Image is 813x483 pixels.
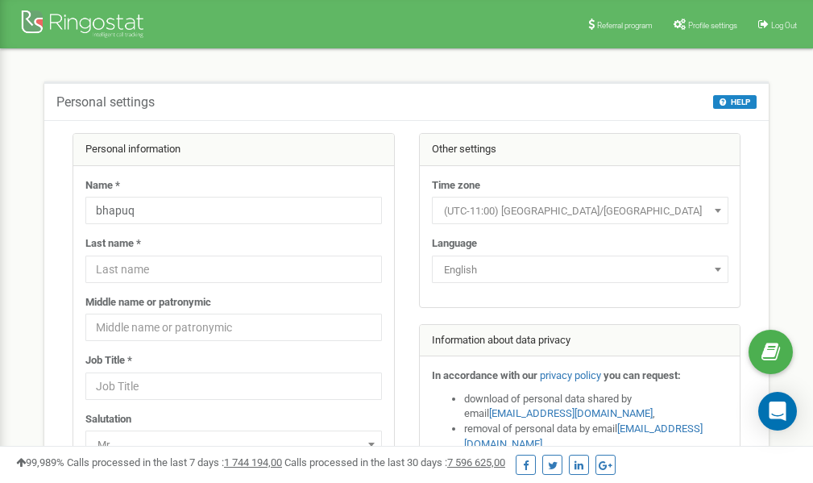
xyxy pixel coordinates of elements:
label: Salutation [85,412,131,427]
strong: In accordance with our [432,369,537,381]
li: download of personal data shared by email , [464,392,728,422]
span: English [432,256,728,283]
span: English [438,259,723,281]
span: (UTC-11:00) Pacific/Midway [438,200,723,223]
span: 99,989% [16,456,64,468]
h5: Personal settings [56,95,155,110]
span: Profile settings [688,21,737,30]
li: removal of personal data by email , [464,422,728,452]
span: Calls processed in the last 30 days : [284,456,505,468]
div: Open Intercom Messenger [758,392,797,431]
label: Job Title * [85,353,132,368]
div: Other settings [420,134,740,166]
div: Personal information [73,134,394,166]
label: Last name * [85,236,141,252]
span: Mr. [91,434,376,456]
span: Mr. [85,431,382,458]
button: HELP [713,95,757,109]
strong: you can request: [604,369,681,381]
u: 7 596 625,00 [447,456,505,468]
span: (UTC-11:00) Pacific/Midway [432,197,728,224]
input: Last name [85,256,382,283]
label: Time zone [432,178,480,194]
a: privacy policy [540,369,601,381]
span: Log Out [771,21,797,30]
input: Name [85,197,382,224]
label: Name * [85,178,120,194]
div: Information about data privacy [420,325,740,357]
label: Middle name or patronymic [85,295,211,310]
span: Referral program [597,21,653,30]
span: Calls processed in the last 7 days : [67,456,282,468]
a: [EMAIL_ADDRESS][DOMAIN_NAME] [489,407,653,419]
label: Language [432,236,477,252]
input: Middle name or patronymic [85,314,382,341]
u: 1 744 194,00 [224,456,282,468]
input: Job Title [85,373,382,400]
